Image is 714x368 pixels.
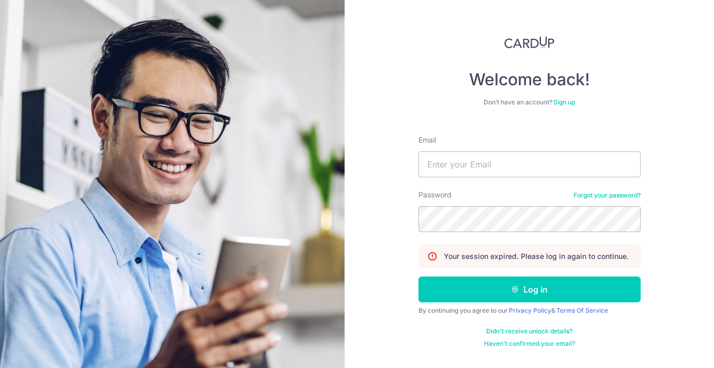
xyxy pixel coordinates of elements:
[553,98,575,106] a: Sign up
[418,135,436,145] label: Email
[573,191,641,200] a: Forgot your password?
[556,306,608,314] a: Terms Of Service
[484,340,575,348] a: Haven't confirmed your email?
[418,190,452,200] label: Password
[418,306,641,315] div: By continuing you agree to our &
[418,69,641,90] h4: Welcome back!
[509,306,551,314] a: Privacy Policy
[418,151,641,177] input: Enter your Email
[418,277,641,302] button: Log in
[486,327,572,335] a: Didn't receive unlock details?
[444,251,629,262] p: Your session expired. Please log in again to continue.
[418,98,641,106] div: Don’t have an account?
[504,36,555,49] img: CardUp Logo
